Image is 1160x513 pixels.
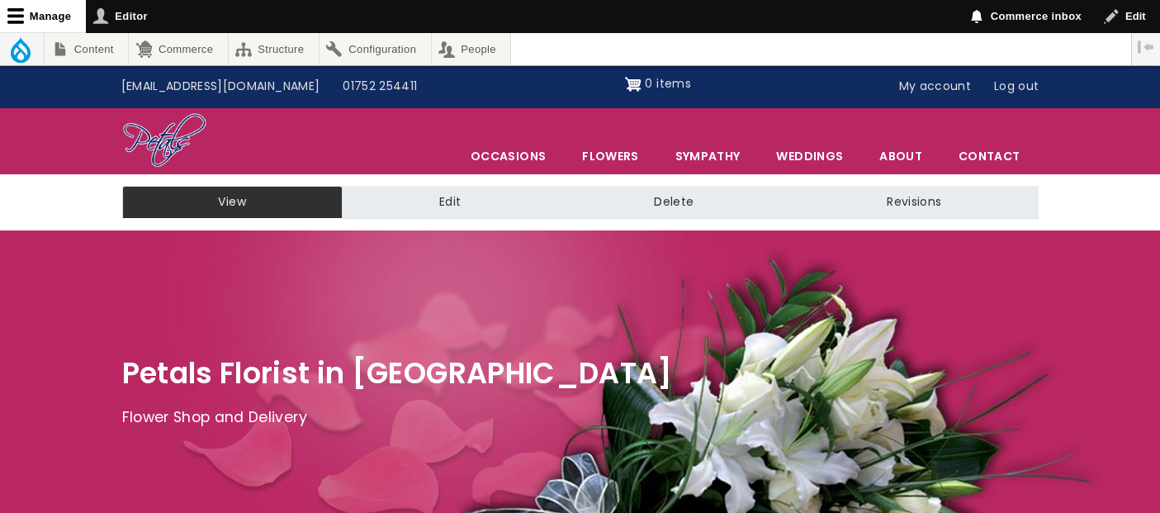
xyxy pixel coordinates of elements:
a: About [862,139,940,173]
img: Shopping cart [625,71,642,97]
a: My account [888,71,983,102]
a: Commerce [129,33,227,65]
img: Home [122,112,207,170]
a: People [432,33,511,65]
span: Petals Florist in [GEOGRAPHIC_DATA] [122,353,673,393]
a: Structure [229,33,319,65]
a: Configuration [320,33,431,65]
span: 0 items [645,75,690,92]
span: Occasions [453,139,563,173]
a: Content [45,33,128,65]
span: Weddings [759,139,860,173]
a: [EMAIL_ADDRESS][DOMAIN_NAME] [110,71,332,102]
a: Log out [982,71,1050,102]
a: 01752 254411 [331,71,428,102]
a: Delete [557,186,790,219]
a: Contact [941,139,1037,173]
a: Sympathy [658,139,758,173]
a: Shopping cart 0 items [625,71,691,97]
button: Vertical orientation [1132,33,1160,61]
a: Edit [343,186,557,219]
p: Flower Shop and Delivery [122,406,1039,430]
nav: Tabs [110,186,1051,219]
a: View [122,186,343,219]
a: Flowers [565,139,656,173]
a: Revisions [790,186,1038,219]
